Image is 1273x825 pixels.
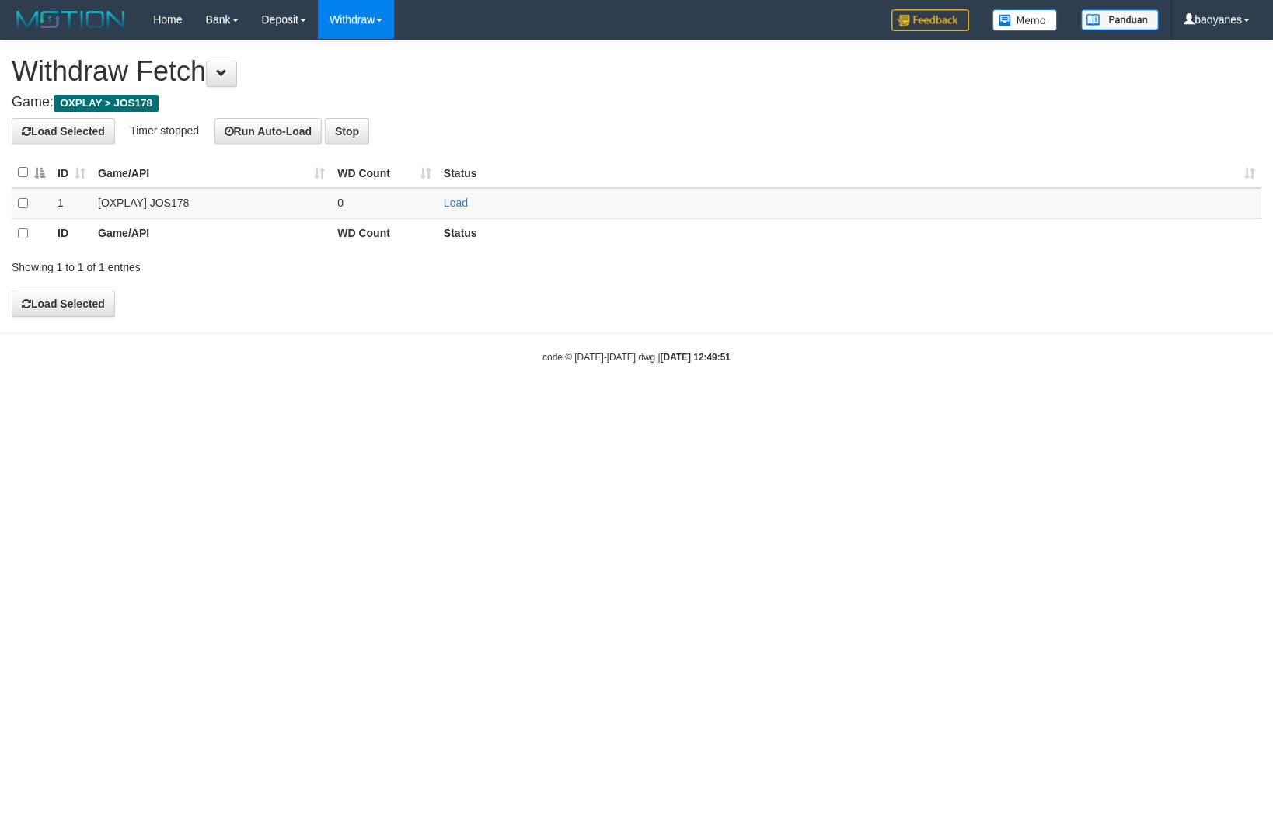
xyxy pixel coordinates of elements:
th: Status: activate to sort column ascending [438,158,1261,188]
img: Button%20Memo.svg [992,9,1058,31]
span: OXPLAY > JOS178 [54,95,159,112]
h4: Game: [12,95,1261,110]
span: Timer stopped [130,124,199,136]
th: Status [438,218,1261,249]
th: Game/API: activate to sort column ascending [92,158,331,188]
strong: [DATE] 12:49:51 [661,352,731,363]
button: Stop [325,118,369,144]
small: code © [DATE]-[DATE] dwg | [542,352,731,363]
div: Showing 1 to 1 of 1 entries [12,253,519,275]
span: 0 [337,197,344,209]
th: ID [51,218,92,249]
img: panduan.png [1081,9,1159,30]
button: Run Auto-Load [214,118,323,144]
h1: Withdraw Fetch [12,56,1261,87]
th: Game/API [92,218,331,249]
th: WD Count [331,218,438,249]
th: WD Count: activate to sort column ascending [331,158,438,188]
td: 1 [51,188,92,219]
a: Load [444,197,468,209]
td: [OXPLAY] JOS178 [92,188,331,219]
th: ID: activate to sort column ascending [51,158,92,188]
button: Load Selected [12,118,115,144]
img: Feedback.jpg [891,9,969,31]
button: Load Selected [12,291,115,317]
img: MOTION_logo.png [12,8,130,31]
